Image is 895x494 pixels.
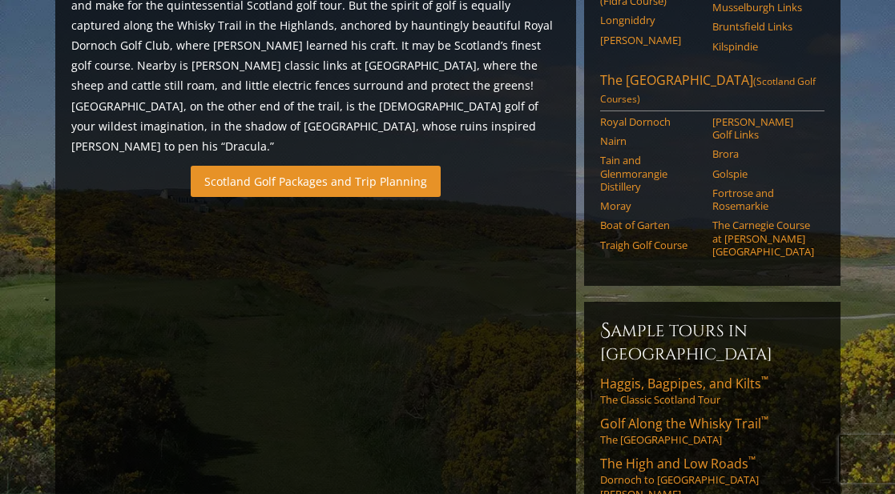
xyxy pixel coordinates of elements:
[600,135,702,147] a: Nairn
[600,34,702,46] a: [PERSON_NAME]
[600,239,702,251] a: Traigh Golf Course
[600,375,824,407] a: Haggis, Bagpipes, and Kilts™The Classic Scotland Tour
[712,219,814,258] a: The Carnegie Course at [PERSON_NAME][GEOGRAPHIC_DATA]
[712,167,814,180] a: Golspie
[600,318,824,365] h6: Sample Tours in [GEOGRAPHIC_DATA]
[600,154,702,193] a: Tain and Glenmorangie Distillery
[712,115,814,142] a: [PERSON_NAME] Golf Links
[712,40,814,53] a: Kilspindie
[748,453,756,467] sup: ™
[71,207,560,481] iframe: Sir-Nick-favorite-Open-Rota-Venues
[712,20,814,33] a: Bruntsfield Links
[712,187,814,213] a: Fortrose and Rosemarkie
[712,147,814,160] a: Brora
[712,1,814,14] a: Musselburgh Links
[600,115,702,128] a: Royal Dornoch
[761,413,768,427] sup: ™
[600,415,768,432] span: Golf Along the Whisky Trail
[600,71,824,111] a: The [GEOGRAPHIC_DATA](Scotland Golf Courses)
[600,74,816,106] span: (Scotland Golf Courses)
[600,415,824,447] a: Golf Along the Whisky Trail™The [GEOGRAPHIC_DATA]
[191,166,441,197] a: Scotland Golf Packages and Trip Planning
[761,373,768,387] sup: ™
[600,375,768,392] span: Haggis, Bagpipes, and Kilts
[600,219,702,231] a: Boat of Garten
[600,14,702,26] a: Longniddry
[600,455,756,472] span: The High and Low Roads
[600,199,702,212] a: Moray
